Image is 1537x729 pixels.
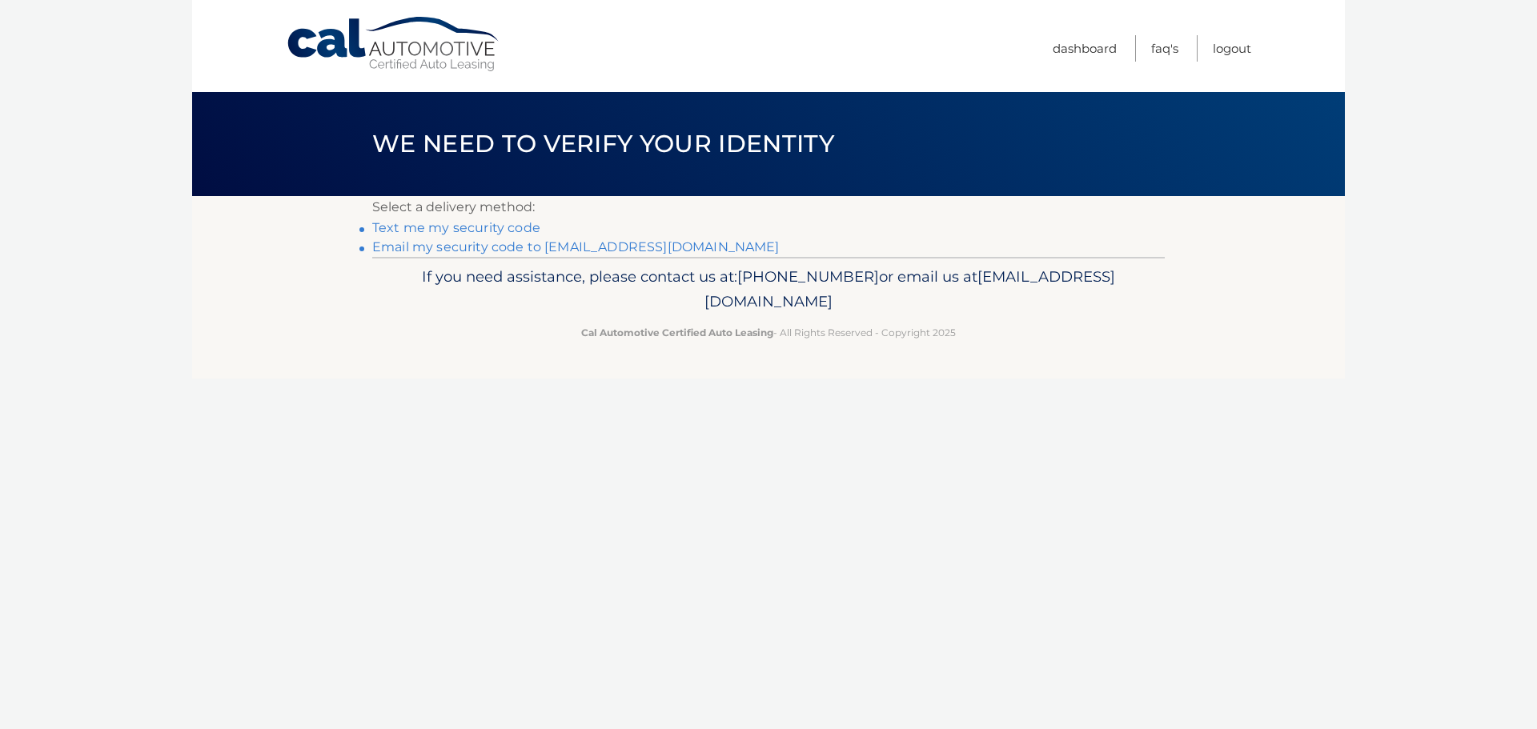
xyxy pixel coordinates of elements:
span: We need to verify your identity [372,129,834,158]
a: Dashboard [1053,35,1117,62]
a: Logout [1213,35,1251,62]
p: Select a delivery method: [372,196,1165,218]
p: If you need assistance, please contact us at: or email us at [383,264,1154,315]
strong: Cal Automotive Certified Auto Leasing [581,326,773,338]
span: [PHONE_NUMBER] [737,267,879,286]
a: FAQ's [1151,35,1178,62]
a: Cal Automotive [286,16,502,73]
a: Text me my security code [372,220,540,235]
a: Email my security code to [EMAIL_ADDRESS][DOMAIN_NAME] [372,239,780,254]
p: - All Rights Reserved - Copyright 2025 [383,324,1154,341]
